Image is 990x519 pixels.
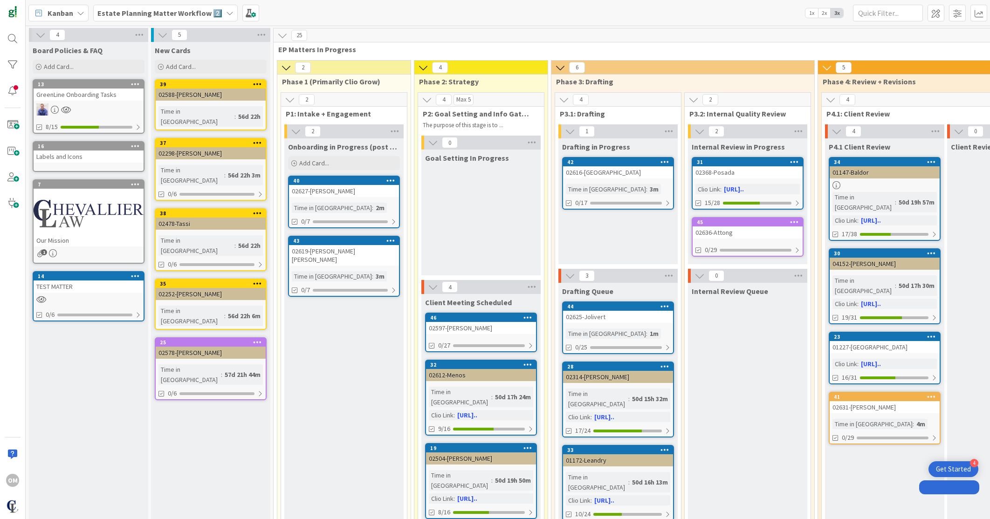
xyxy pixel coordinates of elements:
div: Time in [GEOGRAPHIC_DATA] [566,472,628,492]
span: Internal Review in Progress [692,142,785,151]
span: Phase 3: Drafting [556,77,803,86]
div: 28 [563,362,673,371]
div: Get Started [936,464,971,474]
div: 13GreenLine Onboarding Tasks [34,80,144,101]
div: 50d 17h 24m [493,392,533,402]
span: 0 [968,126,983,137]
span: 0/6 [168,389,177,398]
div: Time in [GEOGRAPHIC_DATA] [566,184,646,194]
div: 04152-[PERSON_NAME] [830,258,940,270]
div: 30 [834,250,940,257]
span: : [857,299,859,309]
span: Goal Setting In Progress [425,153,509,163]
div: 50d 15h 32m [630,394,670,404]
span: 2 [295,62,311,73]
div: Time in [GEOGRAPHIC_DATA] [158,364,221,385]
span: 4 [436,94,452,105]
span: Phase 1 (Primarily Clio Grow) [282,77,399,86]
div: Clio Link [429,493,454,504]
div: 41 [830,393,940,401]
a: [URL].. [594,413,614,421]
img: JG [36,103,48,116]
span: 0/29 [842,433,854,443]
div: 7 [38,181,144,188]
span: 15/28 [705,198,720,208]
span: 2 [708,126,724,137]
div: 50d 19h 50m [493,475,533,485]
div: Open Get Started checklist, remaining modules: 4 [928,461,978,477]
div: Our Mission [34,234,144,246]
span: Add Card... [166,62,196,71]
span: : [628,394,630,404]
span: 0 [442,137,458,148]
div: 3004152-[PERSON_NAME] [830,249,940,270]
div: 3m [373,271,387,281]
div: 4 [970,459,978,467]
div: Time in [GEOGRAPHIC_DATA] [832,419,913,429]
div: JG [34,103,144,116]
div: 02314-[PERSON_NAME] [563,371,673,383]
span: P1: Intake + Engagement [286,109,395,118]
div: Max 5 [456,97,471,102]
div: 45 [697,219,803,225]
div: 44 [567,303,673,310]
div: 45 [693,218,803,226]
span: 4 [432,62,448,73]
div: 31 [693,158,803,166]
div: 2502578-[PERSON_NAME] [156,338,266,359]
div: 25 [156,338,266,347]
span: P3.2: Internal Quality Review [689,109,799,118]
span: : [454,493,455,504]
span: : [491,475,493,485]
div: 38 [160,210,266,217]
span: : [895,280,896,291]
div: 32 [430,362,536,368]
div: 02478-Tassi [156,218,266,230]
img: Visit kanbanzone.com [6,6,19,19]
span: : [646,184,647,194]
div: 35 [156,280,266,288]
span: : [224,170,226,180]
div: 43 [289,237,399,245]
div: 32 [426,361,536,369]
span: New Cards [155,46,191,55]
div: Clio Link [832,359,857,369]
span: Phase 2: Strategy [419,77,536,86]
div: Time in [GEOGRAPHIC_DATA] [158,165,224,185]
div: 3702298-[PERSON_NAME] [156,139,266,159]
div: 23 [830,333,940,341]
span: 0/6 [168,259,177,269]
img: avatar [6,500,19,513]
div: 28 [567,363,673,370]
span: 5 [836,62,852,73]
div: 4102631-[PERSON_NAME] [830,393,940,413]
div: 4202616-[GEOGRAPHIC_DATA] [563,158,673,178]
div: 16Labels and Icons [34,142,144,163]
span: : [234,111,236,122]
span: 17/24 [575,426,591,436]
b: Estate Planning Matter Workflow 2️⃣ [97,8,222,18]
div: Labels and Icons [34,150,144,163]
span: Onboarding in Progress (post consult) [288,142,400,151]
span: 25 [291,30,307,41]
div: Clio Link [695,184,720,194]
div: 42 [567,159,673,165]
div: 2802314-[PERSON_NAME] [563,362,673,383]
div: 50d 19h 57m [896,197,937,207]
div: Clio Link [429,410,454,420]
div: Clio Link [566,412,591,422]
div: 50d 16h 13m [630,477,670,487]
span: Client Meeting Scheduled [425,298,512,307]
a: [URL].. [861,360,881,368]
div: 56d 22h 3m [226,170,263,180]
span: 19/31 [842,313,857,322]
div: 02504-[PERSON_NAME] [426,452,536,464]
div: 46 [426,314,536,322]
div: 16 [38,143,144,150]
a: [URL].. [724,185,744,193]
div: 56d 22h 6m [226,311,263,321]
span: 5 [172,29,187,41]
span: 0/27 [438,341,450,350]
span: 4 [839,94,855,105]
a: [URL].. [457,494,477,503]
